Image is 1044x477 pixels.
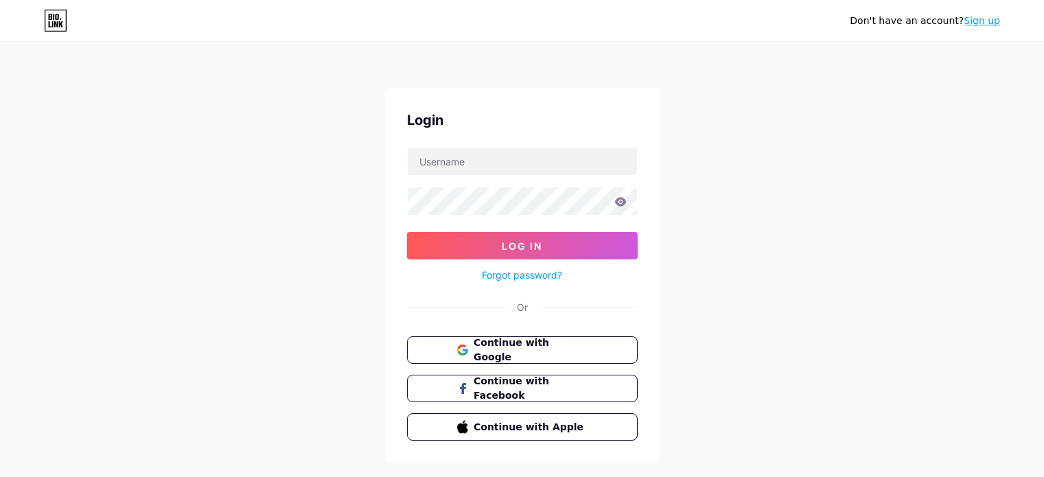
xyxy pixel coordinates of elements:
[474,374,587,403] span: Continue with Facebook
[407,336,638,364] button: Continue with Google
[517,300,528,314] div: Or
[408,148,637,175] input: Username
[964,15,1000,26] a: Sign up
[474,420,587,434] span: Continue with Apple
[407,375,638,402] button: Continue with Facebook
[407,110,638,130] div: Login
[502,240,542,252] span: Log In
[407,232,638,259] button: Log In
[850,14,1000,28] div: Don't have an account?
[474,336,587,364] span: Continue with Google
[482,268,562,282] a: Forgot password?
[407,413,638,441] button: Continue with Apple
